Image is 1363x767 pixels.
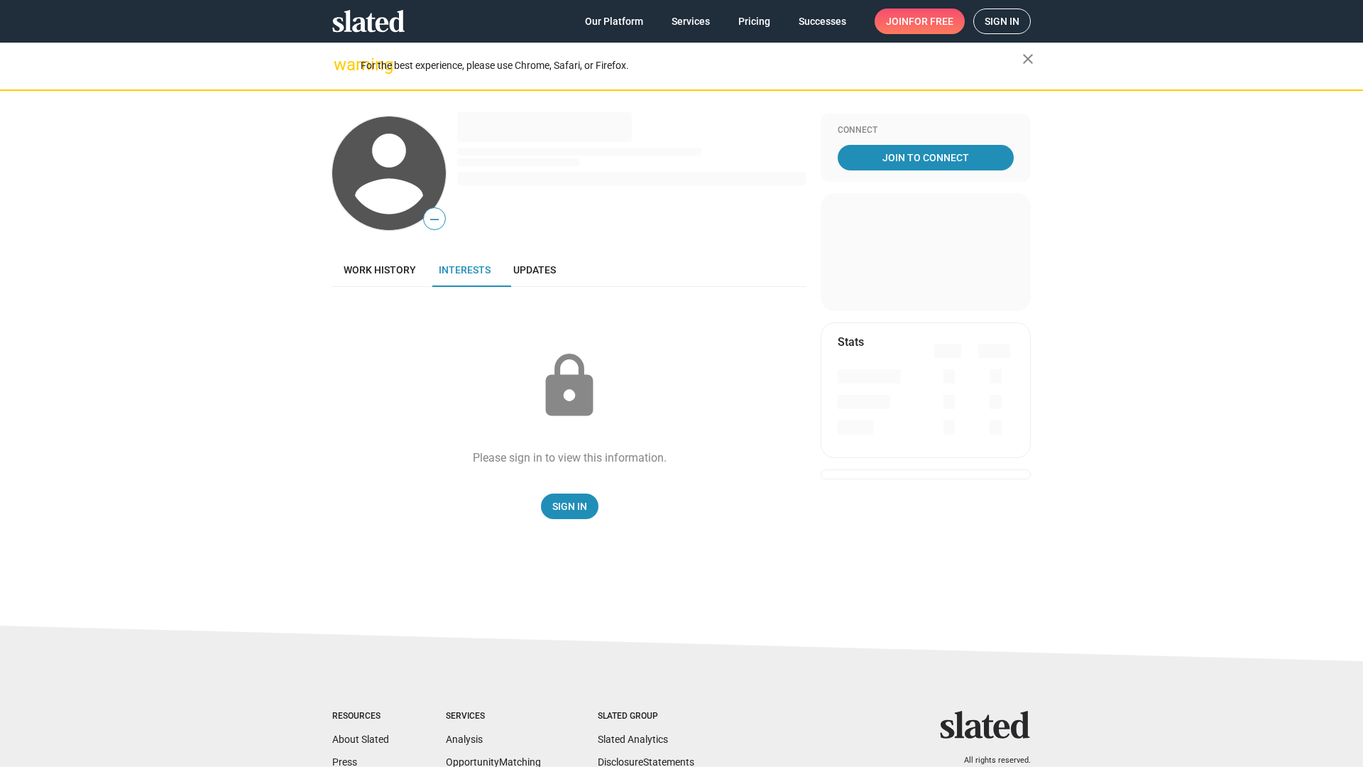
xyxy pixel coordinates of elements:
[513,264,556,276] span: Updates
[672,9,710,34] span: Services
[875,9,965,34] a: Joinfor free
[446,711,541,722] div: Services
[473,450,667,465] div: Please sign in to view this information.
[427,253,502,287] a: Interests
[886,9,953,34] span: Join
[985,9,1019,33] span: Sign in
[502,253,567,287] a: Updates
[738,9,770,34] span: Pricing
[598,711,694,722] div: Slated Group
[787,9,858,34] a: Successes
[344,264,416,276] span: Work history
[838,125,1014,136] div: Connect
[332,253,427,287] a: Work history
[727,9,782,34] a: Pricing
[973,9,1031,34] a: Sign in
[534,351,605,422] mat-icon: lock
[332,711,389,722] div: Resources
[332,734,389,745] a: About Slated
[1019,50,1036,67] mat-icon: close
[838,334,864,349] mat-card-title: Stats
[361,56,1022,75] div: For the best experience, please use Chrome, Safari, or Firefox.
[424,210,445,229] span: —
[552,494,587,519] span: Sign In
[585,9,643,34] span: Our Platform
[574,9,655,34] a: Our Platform
[799,9,846,34] span: Successes
[446,734,483,745] a: Analysis
[841,145,1011,170] span: Join To Connect
[909,9,953,34] span: for free
[660,9,721,34] a: Services
[334,56,351,73] mat-icon: warning
[439,264,491,276] span: Interests
[838,145,1014,170] a: Join To Connect
[541,494,598,519] a: Sign In
[598,734,668,745] a: Slated Analytics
